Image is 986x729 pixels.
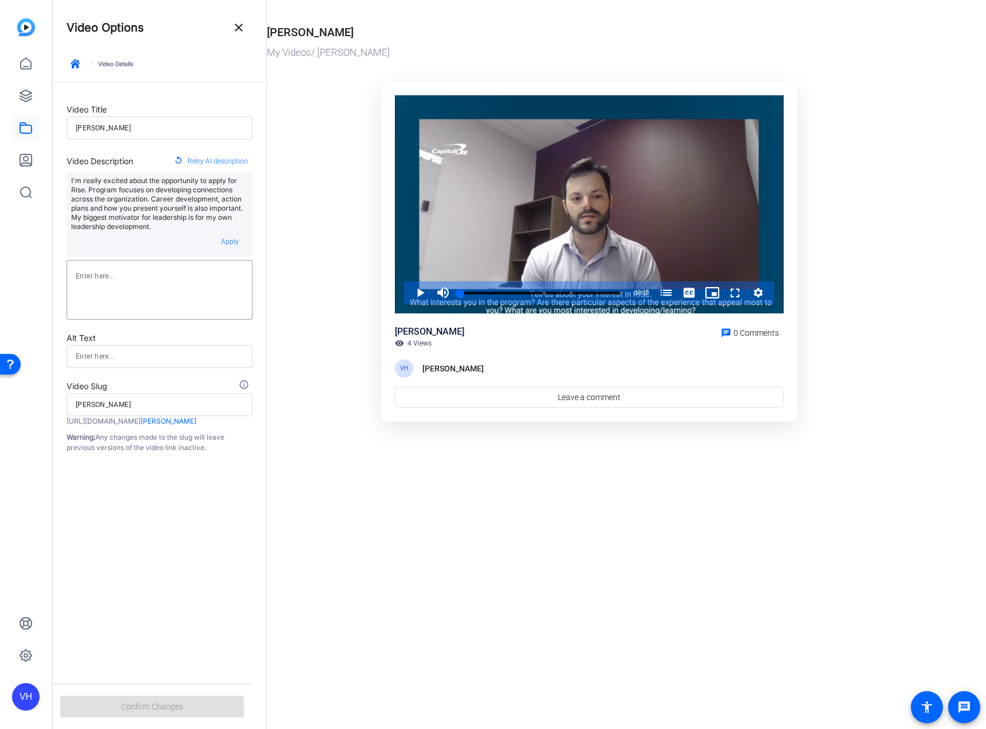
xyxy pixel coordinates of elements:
[67,417,141,425] span: [URL][DOMAIN_NAME]
[141,417,196,425] span: [PERSON_NAME]
[17,18,35,36] img: blue-gradient.svg
[239,379,253,393] mat-icon: info_outline
[67,381,107,391] span: Video Slug
[632,289,634,296] span: -
[71,176,248,231] p: I'm really excited about the opportunity to apply for Rise. Program focuses on developing connect...
[432,281,455,304] button: Mute
[395,387,783,408] a: Leave a comment
[724,281,747,304] button: Fullscreen
[267,24,354,41] div: [PERSON_NAME]
[188,154,248,169] span: Retry AI description
[174,156,183,167] mat-icon: replay
[67,432,253,453] p: Any changes made to the slug will leave previous versions of the video link inactive.
[395,359,413,378] div: VH
[655,281,678,304] button: Chapters
[169,151,253,172] button: Retry AI description
[267,45,906,60] div: / [PERSON_NAME]
[409,281,432,304] button: Play
[67,331,253,345] div: Alt Text
[67,21,144,34] h4: Video Options
[67,154,133,168] div: Video Description
[395,339,404,348] mat-icon: visibility
[721,328,731,338] mat-icon: chat
[232,21,246,34] mat-icon: close
[76,350,243,363] input: Enter here...
[76,398,243,412] input: Enter here...
[67,103,253,117] div: Video Title
[635,289,649,296] span: 10:15
[211,231,248,252] button: Apply
[716,325,783,339] a: 0 Comments
[221,238,239,246] span: Apply
[678,281,701,304] button: Captions
[267,46,311,58] a: My Videos
[460,292,621,294] div: Progress Bar
[957,700,971,714] mat-icon: message
[76,121,243,135] input: Enter here...
[422,362,484,375] div: [PERSON_NAME]
[920,700,934,714] mat-icon: accessibility
[67,433,95,441] strong: Warning:
[701,281,724,304] button: Picture-in-Picture
[395,325,464,339] div: [PERSON_NAME]
[733,328,779,338] span: 0 Comments
[12,683,40,711] div: VH
[407,339,432,348] span: 4 Views
[395,95,783,314] div: Video Player
[558,391,620,404] span: Leave a comment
